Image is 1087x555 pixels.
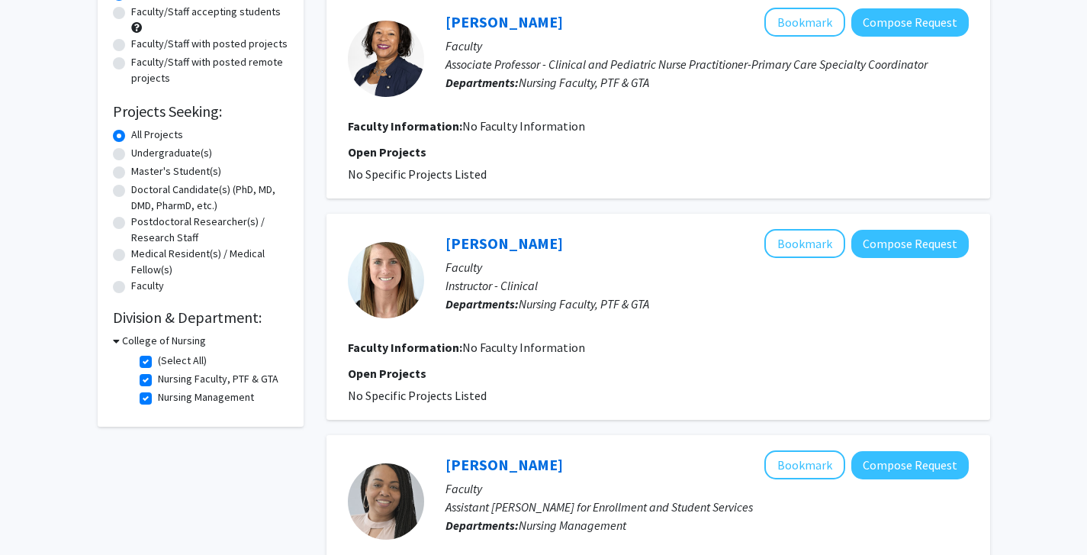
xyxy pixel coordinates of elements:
[445,455,563,474] a: [PERSON_NAME]
[131,278,164,294] label: Faculty
[348,364,969,382] p: Open Projects
[113,102,288,121] h2: Projects Seeking:
[113,308,288,327] h2: Division & Department:
[851,8,969,37] button: Compose Request to Lydia McBurrows
[131,127,183,143] label: All Projects
[519,296,649,311] span: Nursing Faculty, PTF & GTA
[131,214,288,246] label: Postdoctoral Researcher(s) / Research Staff
[158,389,254,405] label: Nursing Management
[445,55,969,73] p: Associate Professor - Clinical and Pediatric Nurse Practitioner-Primary Care Specialty Coordinator
[131,182,288,214] label: Doctoral Candidate(s) (PhD, MD, DMD, PharmD, etc.)
[348,143,969,161] p: Open Projects
[519,518,626,533] span: Nursing Management
[851,230,969,258] button: Compose Request to Christine Malinowski
[158,353,207,369] label: (Select All)
[131,163,221,179] label: Master's Student(s)
[445,479,969,498] p: Faculty
[131,246,288,278] label: Medical Resident(s) / Medical Fellow(s)
[764,8,845,37] button: Add Lydia McBurrows to Bookmarks
[131,4,281,20] label: Faculty/Staff accepting students
[348,118,462,134] b: Faculty Information:
[11,486,65,544] iframe: Chat
[348,388,487,403] span: No Specific Projects Listed
[764,229,845,258] button: Add Christine Malinowski to Bookmarks
[764,450,845,479] button: Add Kristina Aaron to Bookmarks
[462,118,585,134] span: No Faculty Information
[445,234,563,253] a: [PERSON_NAME]
[158,371,278,387] label: Nursing Faculty, PTF & GTA
[445,498,969,516] p: Assistant [PERSON_NAME] for Enrollment and Student Services
[122,333,206,349] h3: College of Nursing
[131,54,288,86] label: Faculty/Staff with posted remote projects
[851,451,969,479] button: Compose Request to Kristina Aaron
[462,340,585,355] span: No Faculty Information
[519,75,649,90] span: Nursing Faculty, PTF & GTA
[445,75,519,90] b: Departments:
[131,36,288,52] label: Faculty/Staff with posted projects
[445,12,563,31] a: [PERSON_NAME]
[348,340,462,355] b: Faculty Information:
[445,258,969,276] p: Faculty
[445,518,519,533] b: Departments:
[348,166,487,182] span: No Specific Projects Listed
[445,37,969,55] p: Faculty
[445,276,969,295] p: Instructor - Clinical
[131,145,212,161] label: Undergraduate(s)
[445,296,519,311] b: Departments:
